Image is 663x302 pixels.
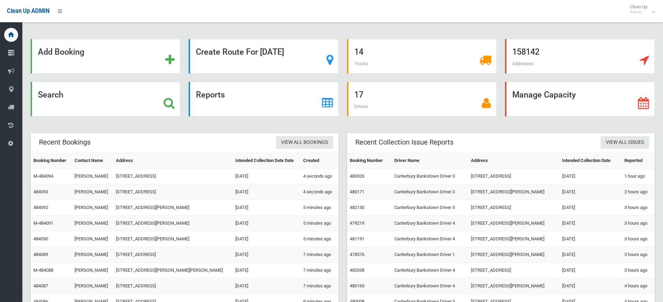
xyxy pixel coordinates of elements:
td: 7 minutes ago [300,278,338,294]
td: [STREET_ADDRESS] [113,247,232,263]
th: Booking Number [31,153,72,169]
strong: Search [38,90,63,100]
header: Recent Bookings [31,135,99,149]
td: Canterbury Bankstown Driver 4 [392,231,468,247]
td: [STREET_ADDRESS] [113,169,232,184]
span: Drivers [354,104,368,109]
a: M-484091 [33,220,53,226]
td: [STREET_ADDRESS][PERSON_NAME] [468,247,559,263]
a: Reports [189,82,338,116]
a: View All Issues [601,136,649,149]
td: Canterbury Bankstown Driver 3 [392,184,468,200]
td: 4 seconds ago [300,169,338,184]
strong: Manage Capacity [512,90,576,100]
td: [DATE] [232,200,300,216]
td: [STREET_ADDRESS][PERSON_NAME] [113,231,232,247]
span: Clean Up ADMIN [7,8,49,14]
span: Addresses [512,61,534,66]
strong: Reports [196,90,225,100]
a: 484093 [33,189,48,194]
th: Address [468,153,559,169]
td: [STREET_ADDRESS] [113,184,232,200]
td: [PERSON_NAME] [72,216,113,231]
td: [DATE] [559,169,622,184]
td: [PERSON_NAME] [72,263,113,278]
strong: Add Booking [38,47,84,57]
a: 484092 [33,205,48,210]
td: [DATE] [232,278,300,294]
a: Add Booking [31,39,180,73]
td: Canterbury Bankstown Driver 4 [392,278,468,294]
header: Recent Collection Issue Reports [347,135,462,149]
th: Booking Number [347,153,392,169]
td: [DATE] [559,278,622,294]
td: [DATE] [559,247,622,263]
a: 158142 Addresses [505,39,655,73]
th: Contact Name [72,153,113,169]
strong: 17 [354,90,363,100]
td: 3 hours ago [622,216,655,231]
td: [DATE] [232,247,300,263]
td: [PERSON_NAME] [72,169,113,184]
span: Trucks [354,61,368,66]
th: Intended Collection Date [559,153,622,169]
td: [PERSON_NAME] [72,231,113,247]
a: View All Bookings [276,136,333,149]
a: 480165 [350,283,364,288]
td: 3 hours ago [622,263,655,278]
th: Address [113,153,232,169]
td: 5 minutes ago [300,200,338,216]
a: Create Route For [DATE] [189,39,338,73]
td: [STREET_ADDRESS][PERSON_NAME] [468,184,559,200]
td: 3 hours ago [622,200,655,216]
td: [DATE] [232,184,300,200]
a: 481191 [350,236,364,241]
td: Canterbury Bankstown Driver 3 [392,169,468,184]
strong: 14 [354,47,363,57]
td: [PERSON_NAME] [72,278,113,294]
td: Canterbury Bankstown Driver 4 [392,263,468,278]
td: [DATE] [232,216,300,231]
a: 483526 [350,173,364,179]
td: [PERSON_NAME] [72,200,113,216]
td: 4 hours ago [622,278,655,294]
a: 484090 [33,236,48,241]
td: [DATE] [559,184,622,200]
td: 3 hours ago [622,247,655,263]
td: [STREET_ADDRESS][PERSON_NAME] [468,216,559,231]
a: M-484088 [33,268,53,273]
td: [STREET_ADDRESS][PERSON_NAME] [113,200,232,216]
a: 17 Drivers [347,82,497,116]
th: Intended Collection Date Date [232,153,300,169]
td: 4 seconds ago [300,184,338,200]
strong: 158142 [512,47,539,57]
small: Admin [630,9,647,15]
td: [STREET_ADDRESS] [468,263,559,278]
a: M-484094 [33,173,53,179]
td: 7 minutes ago [300,247,338,263]
td: 5 minutes ago [300,231,338,247]
a: 482130 [350,205,364,210]
td: 3 hours ago [622,231,655,247]
td: [DATE] [232,263,300,278]
td: [STREET_ADDRESS][PERSON_NAME][PERSON_NAME] [113,263,232,278]
td: 7 minutes ago [300,263,338,278]
td: [STREET_ADDRESS][PERSON_NAME] [468,278,559,294]
td: [STREET_ADDRESS] [468,169,559,184]
td: [DATE] [232,169,300,184]
td: [DATE] [559,216,622,231]
td: [STREET_ADDRESS][PERSON_NAME] [113,216,232,231]
td: Canterbury Bankstown Driver 1 [392,247,468,263]
strong: Create Route For [DATE] [196,47,284,57]
td: 5 minutes ago [300,216,338,231]
a: Manage Capacity [505,82,655,116]
td: [DATE] [559,200,622,216]
td: [STREET_ADDRESS][PERSON_NAME] [468,231,559,247]
td: [STREET_ADDRESS] [113,278,232,294]
th: Reported [622,153,655,169]
a: 479219 [350,220,364,226]
a: 480171 [350,189,364,194]
td: [PERSON_NAME] [72,184,113,200]
td: [DATE] [559,231,622,247]
a: 478576 [350,252,364,257]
